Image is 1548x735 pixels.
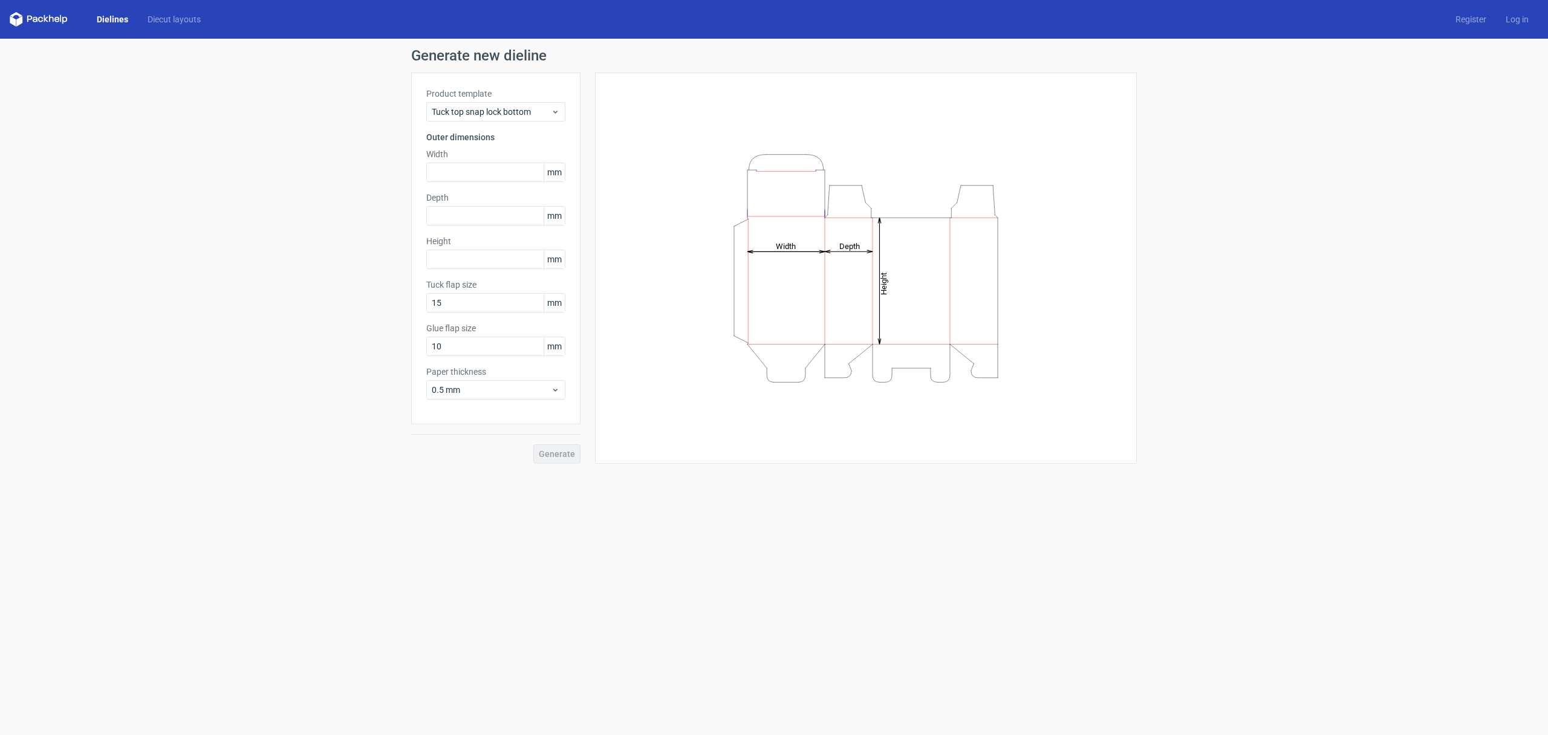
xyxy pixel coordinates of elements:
[426,322,565,334] label: Glue flap size
[426,235,565,247] label: Height
[776,241,796,250] tspan: Width
[544,294,565,312] span: mm
[426,279,565,291] label: Tuck flap size
[426,366,565,378] label: Paper thickness
[544,337,565,355] span: mm
[879,272,888,294] tspan: Height
[426,148,565,160] label: Width
[432,106,551,118] span: Tuck top snap lock bottom
[87,13,138,25] a: Dielines
[426,88,565,100] label: Product template
[1496,13,1538,25] a: Log in
[411,48,1137,63] h1: Generate new dieline
[544,163,565,181] span: mm
[544,207,565,225] span: mm
[839,241,860,250] tspan: Depth
[426,192,565,204] label: Depth
[426,131,565,143] h3: Outer dimensions
[544,250,565,268] span: mm
[1446,13,1496,25] a: Register
[138,13,210,25] a: Diecut layouts
[432,384,551,396] span: 0.5 mm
